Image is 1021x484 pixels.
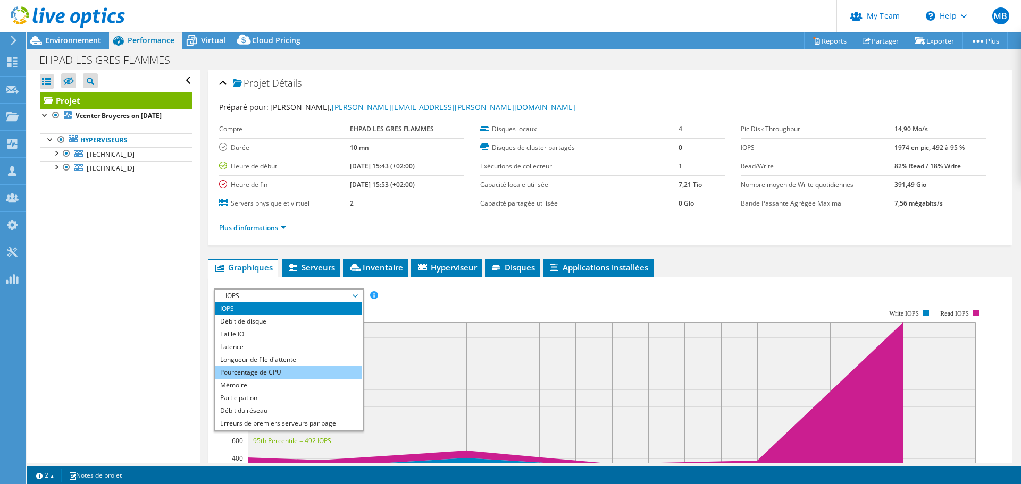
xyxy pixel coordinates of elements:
li: Mémoire [215,379,362,392]
a: Plus d'informations [219,223,286,232]
label: Capacité partagée utilisée [480,198,679,209]
li: Erreurs de premiers serveurs par page [215,417,362,430]
span: Détails [272,77,302,89]
span: Cloud Pricing [252,35,300,45]
a: Notes de projet [61,469,129,482]
a: [TECHNICAL_ID] [40,147,192,161]
label: Capacité locale utilisée [480,180,679,190]
a: Hyperviseurs [40,133,192,147]
text: 600 [232,436,243,445]
span: Inventaire [348,262,403,273]
text: 95th Percentile = 492 IOPS [253,436,331,445]
label: IOPS [741,142,894,153]
span: [PERSON_NAME], [270,102,575,112]
label: Bande Passante Agrégée Maximal [741,198,894,209]
span: Virtual [201,35,225,45]
li: Débit de disque [215,315,362,328]
li: IOPS [215,302,362,315]
label: Exécutions de collecteur [480,161,679,172]
li: Pourcentage de CPU [215,366,362,379]
a: Reports [804,32,855,49]
span: Environnement [45,35,101,45]
b: 7,21 Tio [679,180,702,189]
label: Préparé pour: [219,102,269,112]
label: Compte [219,124,349,134]
span: [TECHNICAL_ID] [87,164,135,173]
span: IOPS [220,290,357,302]
b: [DATE] 15:43 (+02:00) [350,162,415,171]
b: 0 Gio [679,199,694,208]
b: 7,56 mégabits/s [894,199,943,208]
a: Exporter [907,32,963,49]
b: 82% Read / 18% Write [894,162,961,171]
a: Projet [40,92,192,109]
label: Disques locaux [480,124,679,134]
span: Applications installées [548,262,648,273]
label: Heure de fin [219,180,349,190]
b: 2 [350,199,354,208]
b: 391,49 Gio [894,180,926,189]
b: 14,90 Mo/s [894,124,928,133]
li: Longueur de file d'attente [215,353,362,366]
label: Disques de cluster partagés [480,142,679,153]
span: Disques [490,262,535,273]
label: Read/Write [741,161,894,172]
b: Vcenter Bruyeres on [DATE] [76,111,162,120]
span: Serveurs [287,262,335,273]
a: Partager [855,32,907,49]
text: 400 [232,454,243,463]
text: Write IOPS [889,310,919,317]
label: Heure de début [219,161,349,172]
a: [TECHNICAL_ID] [40,161,192,175]
li: Latence [215,341,362,353]
li: Taille IO [215,328,362,341]
span: Performance [128,35,174,45]
label: Durée [219,142,349,153]
b: EHPAD LES GRES FLAMMES [350,124,434,133]
text: Read IOPS [941,310,969,317]
b: 10 mn [350,143,369,152]
span: Graphiques [214,262,273,273]
a: [PERSON_NAME][EMAIL_ADDRESS][PERSON_NAME][DOMAIN_NAME] [332,102,575,112]
label: Nombre moyen de Write quotidiennes [741,180,894,190]
a: Plus [962,32,1008,49]
span: MB [992,7,1009,24]
b: 4 [679,124,682,133]
li: Débit du réseau [215,404,362,417]
label: Pic Disk Throughput [741,124,894,134]
li: Participation [215,392,362,404]
label: Servers physique et virtuel [219,198,349,209]
span: Projet [233,78,270,89]
span: Hyperviseur [416,262,477,273]
h1: EHPAD LES GRES FLAMMES [35,54,187,66]
b: 1974 en pic, 492 à 95 % [894,143,965,152]
a: 2 [29,469,62,482]
span: [TECHNICAL_ID] [87,150,135,159]
b: 0 [679,143,682,152]
svg: \n [926,11,935,21]
a: Vcenter Bruyeres on [DATE] [40,109,192,123]
b: [DATE] 15:53 (+02:00) [350,180,415,189]
b: 1 [679,162,682,171]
